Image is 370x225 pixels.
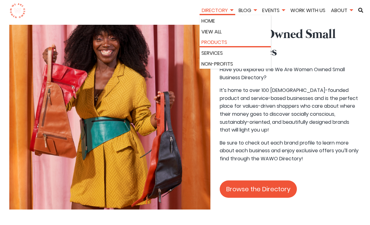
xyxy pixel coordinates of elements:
a: Home [201,17,269,25]
a: Directory [200,7,235,14]
a: Non-Profits [201,60,269,68]
a: Search [356,8,365,13]
a: Work With Us [288,7,328,14]
a: Events [260,7,287,14]
p: Be sure to check out each brand profile to learn more about each business and enjoy exclusive off... [220,139,361,163]
li: Directory [200,6,235,15]
a: View All [201,28,269,36]
p: Have you explored the We Are Women Owned Small Business Directory? [220,66,361,81]
h2: Discover, Shop & Support Women-Owned Small Businesses [220,9,361,61]
a: Browse the Directory [220,180,297,198]
a: Products [201,38,269,46]
a: About [329,7,355,14]
li: Blog [236,6,259,15]
img: logo [10,3,25,19]
a: Blog [236,7,259,14]
a: Services [201,49,269,57]
li: About [329,6,355,15]
p: It’s home to over 100 [DEMOGRAPHIC_DATA]-founded product and service-based businesses and is the ... [220,86,361,134]
li: Events [260,6,287,15]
